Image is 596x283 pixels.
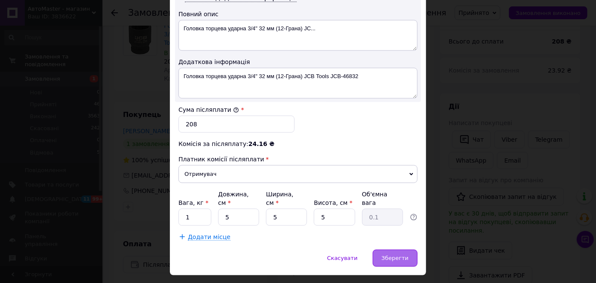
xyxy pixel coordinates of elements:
[178,140,418,148] div: Комісія за післяплату:
[178,156,264,163] span: Платник комісії післяплати
[188,233,231,241] span: Додати місце
[178,106,239,113] label: Сума післяплати
[248,140,275,147] span: 24.16 ₴
[362,190,403,207] div: Об'ємна вага
[218,191,249,206] label: Довжина, см
[314,199,352,206] label: Висота, см
[178,58,418,66] div: Додаткова інформація
[178,165,418,183] span: Отримувач
[327,255,357,261] span: Скасувати
[382,255,409,261] span: Зберегти
[178,10,418,18] div: Повний опис
[178,20,418,51] textarea: Головка торцева ударна 3/4" 32 мм (12-Грана) JC...
[178,68,418,99] textarea: Головка торцева ударна 3/4" 32 мм (12-Грана) JCB Tools JCB-46832
[266,191,293,206] label: Ширина, см
[178,199,208,206] label: Вага, кг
